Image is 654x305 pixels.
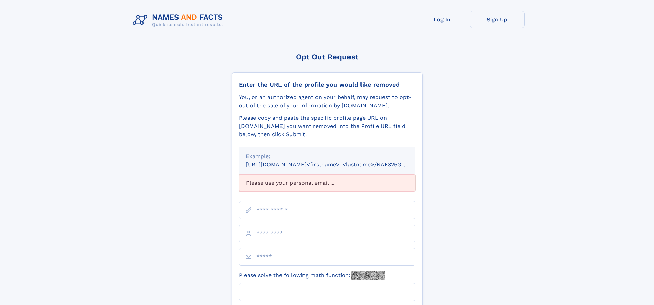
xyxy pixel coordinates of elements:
a: Log In [415,11,470,28]
div: Example: [246,152,409,161]
img: Logo Names and Facts [130,11,229,30]
div: Opt Out Request [232,53,423,61]
div: You, or an authorized agent on your behalf, may request to opt-out of the sale of your informatio... [239,93,415,110]
div: Please use your personal email ... [239,174,415,192]
small: [URL][DOMAIN_NAME]<firstname>_<lastname>/NAF325G-xxxxxxxx [246,161,428,168]
div: Please copy and paste the specific profile page URL on [DOMAIN_NAME] you want removed into the Pr... [239,114,415,139]
div: Enter the URL of the profile you would like removed [239,81,415,88]
a: Sign Up [470,11,525,28]
label: Please solve the following math function: [239,271,385,280]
